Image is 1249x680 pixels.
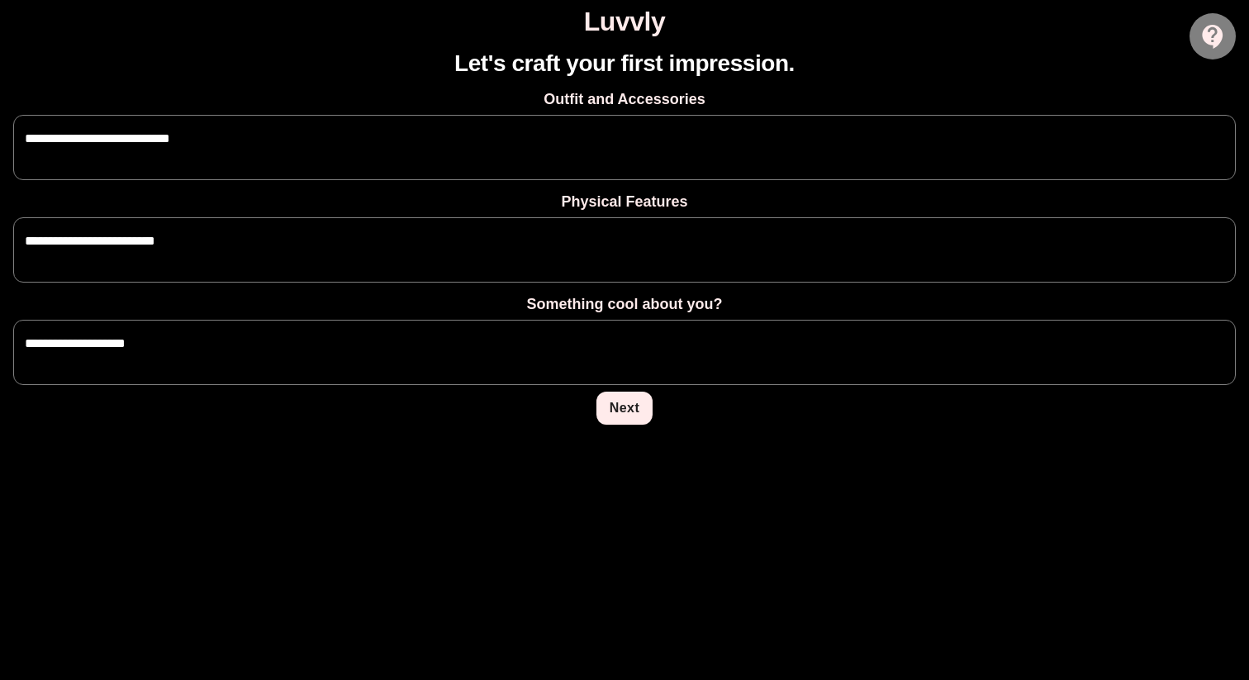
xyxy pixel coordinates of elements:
[561,187,687,211] h3: Physical Features
[527,289,723,313] h3: Something cool about you?
[596,392,653,425] button: Next
[454,50,795,78] h1: Let's craft your first impression.
[1190,13,1236,59] button: help
[7,7,1242,37] h1: Luvvly
[544,84,705,108] h3: Outfit and Accessories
